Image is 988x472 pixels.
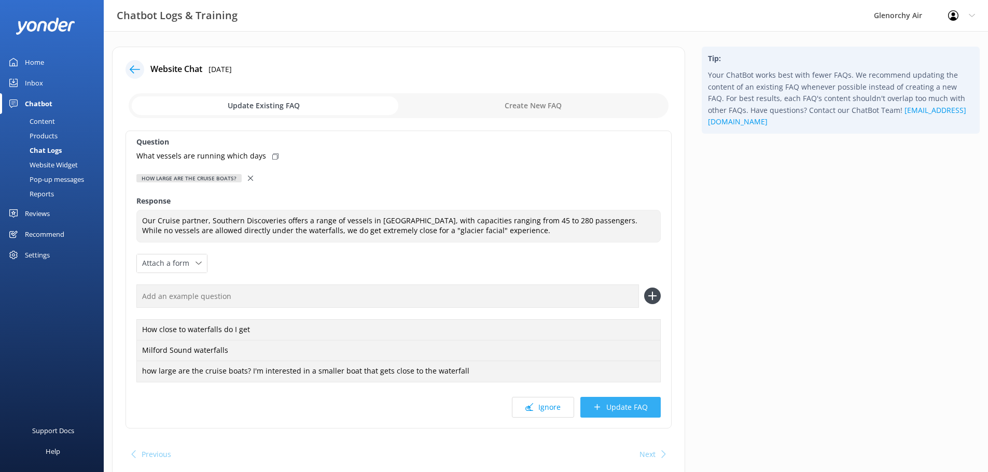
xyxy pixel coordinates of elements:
div: Reports [6,187,54,201]
div: Support Docs [32,420,74,441]
button: Update FAQ [580,397,661,418]
a: Products [6,128,104,143]
a: [EMAIL_ADDRESS][DOMAIN_NAME] [708,105,966,126]
a: Reports [6,187,104,201]
div: Recommend [25,224,64,245]
button: Ignore [512,397,574,418]
div: Settings [25,245,50,265]
div: Milford Sound waterfalls [136,340,661,362]
p: What vessels are running which days [136,150,266,162]
a: Pop-up messages [6,172,104,187]
p: Your ChatBot works best with fewer FAQs. We recommend updating the content of an existing FAQ whe... [708,69,973,127]
div: how large are the cruise boats? I'm interested in a smaller boat that gets close to the waterfall [136,361,661,382]
div: Chat Logs [6,143,62,158]
textarea: Our Cruise partner, Southern Discoveries offers a range of vessels in [GEOGRAPHIC_DATA], with cap... [136,210,661,242]
img: yonder-white-logo.png [16,18,75,35]
h4: Tip: [708,53,973,64]
div: Pop-up messages [6,172,84,187]
div: Chatbot [25,93,52,114]
div: Help [46,441,60,462]
div: Inbox [25,73,43,93]
div: Home [25,52,44,73]
label: Response [136,195,661,207]
p: [DATE] [208,64,232,75]
div: Products [6,128,58,143]
input: Add an example question [136,284,639,308]
a: Content [6,114,104,128]
a: Website Widget [6,158,104,172]
div: Content [6,114,55,128]
h4: Website Chat [150,63,202,76]
a: Chat Logs [6,143,104,158]
h3: Chatbot Logs & Training [117,7,238,24]
span: Attach a form [142,258,196,269]
div: how large are the cruise boats? [136,174,242,182]
div: Website Widget [6,158,78,172]
div: Reviews [25,203,50,224]
div: How close to waterfalls do I get [136,319,661,341]
label: Question [136,136,661,148]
